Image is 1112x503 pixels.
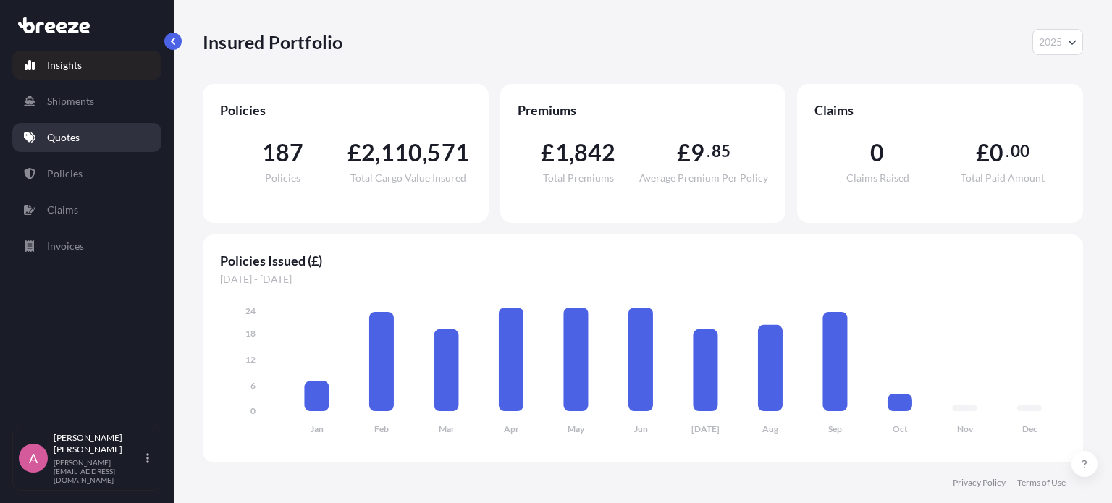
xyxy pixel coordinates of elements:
[828,423,842,434] tspan: Sep
[220,101,471,119] span: Policies
[518,101,769,119] span: Premiums
[245,354,256,365] tspan: 12
[245,328,256,339] tspan: 18
[543,173,614,183] span: Total Premiums
[311,423,324,434] tspan: Jan
[677,141,691,164] span: £
[12,87,161,116] a: Shipments
[762,423,779,434] tspan: Aug
[569,141,574,164] span: ,
[381,141,423,164] span: 110
[712,145,730,157] span: 85
[961,173,1045,183] span: Total Paid Amount
[250,380,256,391] tspan: 6
[12,123,161,152] a: Quotes
[634,423,648,434] tspan: Jun
[422,141,427,164] span: ,
[707,145,710,157] span: .
[893,423,908,434] tspan: Oct
[262,141,304,164] span: 187
[47,94,94,109] p: Shipments
[374,423,389,434] tspan: Feb
[691,141,704,164] span: 9
[12,195,161,224] a: Claims
[555,141,569,164] span: 1
[568,423,585,434] tspan: May
[203,30,342,54] p: Insured Portfolio
[265,173,300,183] span: Policies
[54,458,143,484] p: [PERSON_NAME][EMAIL_ADDRESS][DOMAIN_NAME]
[1039,35,1062,49] span: 2025
[1011,145,1029,157] span: 00
[47,58,82,72] p: Insights
[953,477,1006,489] a: Privacy Policy
[245,305,256,316] tspan: 24
[976,141,990,164] span: £
[1017,477,1066,489] a: Terms of Use
[47,203,78,217] p: Claims
[350,173,466,183] span: Total Cargo Value Insured
[47,166,83,181] p: Policies
[427,141,469,164] span: 571
[574,141,616,164] span: 842
[1022,423,1037,434] tspan: Dec
[29,451,38,465] span: A
[439,423,455,434] tspan: Mar
[814,101,1066,119] span: Claims
[250,405,256,416] tspan: 0
[361,141,375,164] span: 2
[1032,29,1083,55] button: Year Selector
[990,141,1003,164] span: 0
[47,239,84,253] p: Invoices
[504,423,519,434] tspan: Apr
[375,141,380,164] span: ,
[846,173,909,183] span: Claims Raised
[220,272,1066,287] span: [DATE] - [DATE]
[220,252,1066,269] span: Policies Issued (£)
[639,173,768,183] span: Average Premium Per Policy
[691,423,720,434] tspan: [DATE]
[541,141,555,164] span: £
[47,130,80,145] p: Quotes
[1006,145,1009,157] span: .
[12,51,161,80] a: Insights
[347,141,361,164] span: £
[54,432,143,455] p: [PERSON_NAME] [PERSON_NAME]
[12,159,161,188] a: Policies
[870,141,884,164] span: 0
[957,423,974,434] tspan: Nov
[12,232,161,261] a: Invoices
